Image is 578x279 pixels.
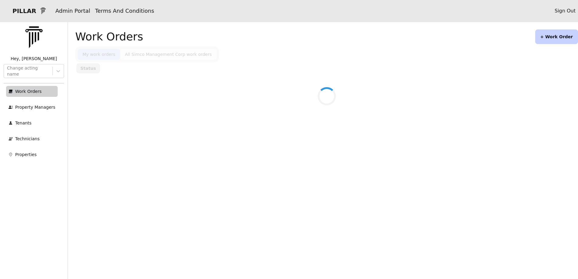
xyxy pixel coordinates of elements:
[19,22,49,53] img: PILLAR
[6,117,58,128] a: Tenants
[555,7,576,15] a: Sign Out
[39,6,48,15] img: 1
[55,8,90,14] a: Admin Portal
[535,29,578,44] button: + Work Order
[6,133,58,144] a: Technicians
[15,120,32,126] p: Tenants
[8,7,36,15] p: PILLAR
[15,151,37,158] p: Properties
[6,149,58,160] a: Properties
[95,8,154,14] a: Terms And Conditions
[2,4,53,18] a: PILLAR
[7,65,49,77] div: Change acting name
[75,31,143,43] h1: Work Orders
[4,56,64,62] p: Hey, [PERSON_NAME]
[15,88,42,94] p: Work Orders
[6,102,58,113] a: Property Managers
[6,86,58,97] a: Work Orders
[15,104,55,110] p: Property Managers
[15,136,39,142] p: Technicians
